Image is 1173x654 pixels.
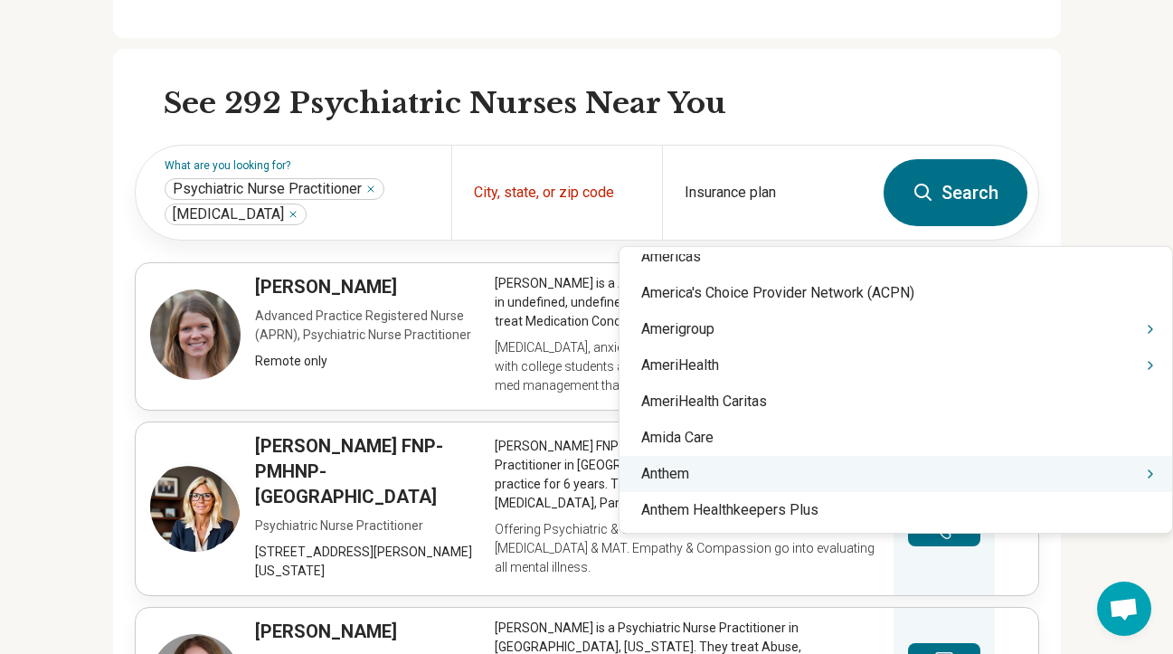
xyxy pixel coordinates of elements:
div: Suggestions [620,254,1172,526]
div: Amerigroup [620,311,1172,347]
span: [MEDICAL_DATA] [173,205,284,223]
button: Psychiatrist [288,209,298,220]
label: What are you looking for? [165,160,430,171]
div: Psychiatric Nurse Practitioner [165,178,384,200]
div: Anthem [620,456,1172,492]
button: Psychiatric Nurse Practitioner [365,184,376,194]
button: Search [884,159,1027,226]
div: AmeriHealth [620,347,1172,384]
a: Open chat [1097,582,1151,636]
div: Americas [620,239,1172,275]
div: Amida Care [620,420,1172,456]
h2: See 292 Psychiatric Nurses Near You [164,85,1039,123]
span: Psychiatric Nurse Practitioner [173,180,362,198]
div: America's Choice Provider Network (ACPN) [620,275,1172,311]
div: Anthem Healthkeepers Plus [620,492,1172,528]
div: AmeriHealth Caritas [620,384,1172,420]
div: Psychiatrist [165,204,307,225]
